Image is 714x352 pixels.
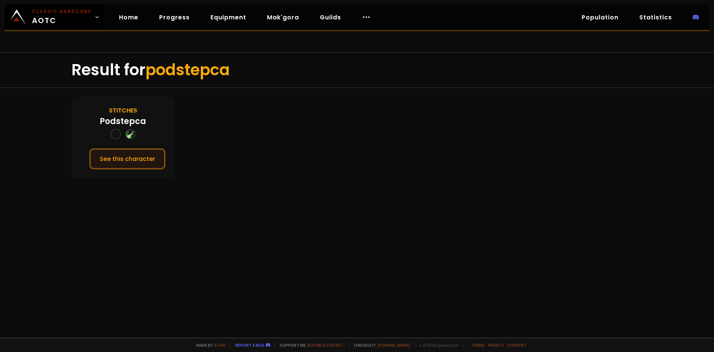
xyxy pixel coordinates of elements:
a: Report a bug [235,342,264,348]
span: podstepca [145,59,230,81]
a: Guilds [314,10,347,25]
a: Progress [153,10,196,25]
button: See this character [89,148,165,169]
a: Privacy [488,342,504,348]
a: Consent [507,342,527,348]
a: Buy me a coffee [308,342,344,348]
a: Terms [471,342,485,348]
a: a fan [214,342,225,348]
div: Stitches [109,106,137,115]
span: Checkout [349,342,410,348]
a: Statistics [633,10,678,25]
a: Classic HardcoreAOTC [4,4,104,30]
div: Podstepca [100,115,146,127]
a: Population [576,10,624,25]
span: Support me, [275,342,344,348]
span: AOTC [32,8,91,26]
a: Mak'gora [261,10,305,25]
a: Equipment [205,10,252,25]
span: v. d752d5 - production [414,342,459,348]
small: Classic Hardcore [32,8,91,15]
a: Home [113,10,144,25]
a: [DOMAIN_NAME] [377,342,410,348]
div: Result for [71,53,643,88]
span: Made by [192,342,225,348]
